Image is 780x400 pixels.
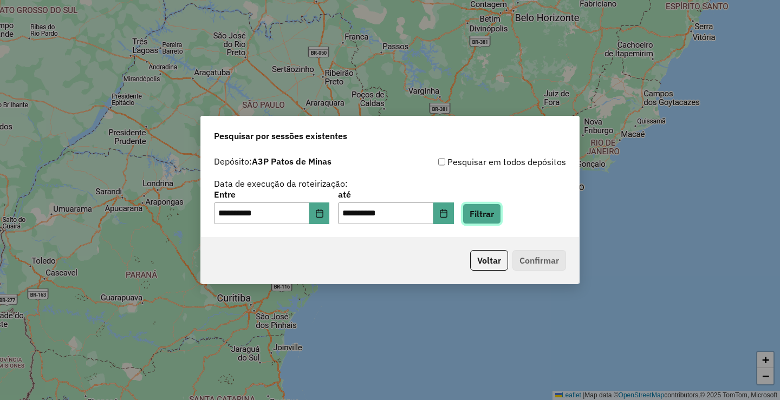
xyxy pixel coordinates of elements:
[433,202,454,224] button: Choose Date
[470,250,508,271] button: Voltar
[214,188,329,201] label: Entre
[309,202,330,224] button: Choose Date
[390,155,566,168] div: Pesquisar em todos depósitos
[252,156,331,167] strong: A3P Patos de Minas
[338,188,453,201] label: até
[214,155,331,168] label: Depósito:
[463,204,501,224] button: Filtrar
[214,177,348,190] label: Data de execução da roteirização:
[214,129,347,142] span: Pesquisar por sessões existentes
